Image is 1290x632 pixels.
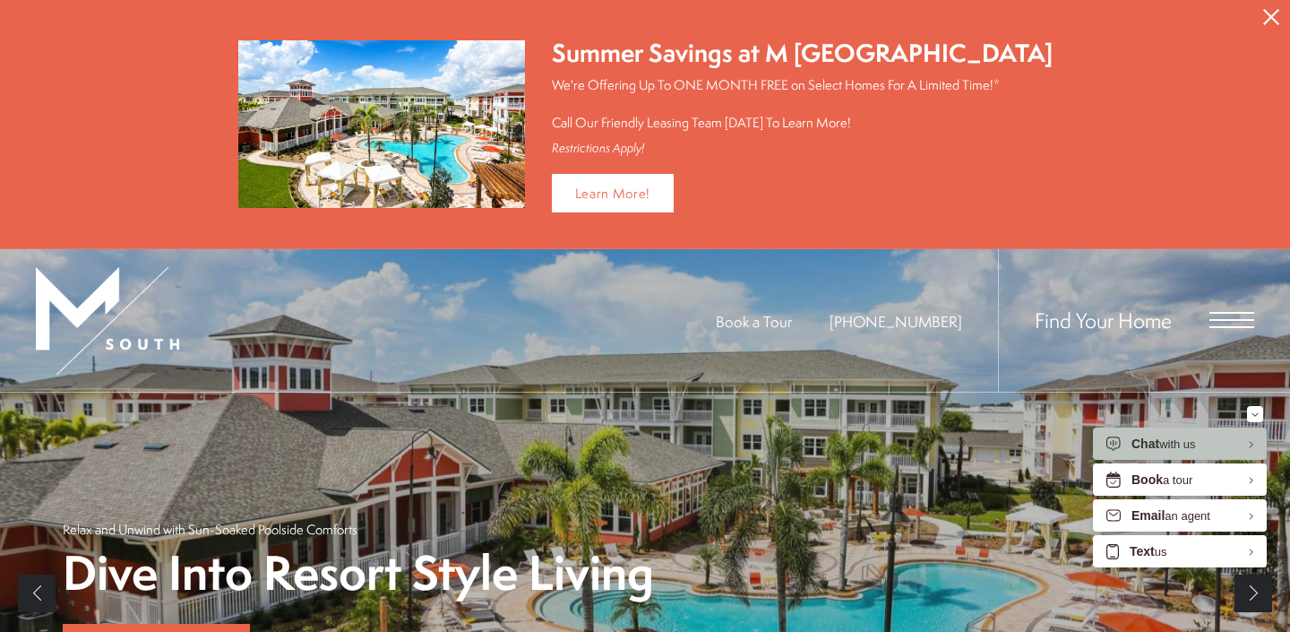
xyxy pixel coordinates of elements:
[716,311,792,332] a: Book a Tour
[830,311,962,332] span: [PHONE_NUMBER]
[238,40,525,208] img: Summer Savings at M South Apartments
[552,174,675,212] a: Learn More!
[36,267,179,375] img: MSouth
[63,520,357,539] p: Relax and Unwind with Sun-Soaked Poolside Comforts
[63,548,654,599] p: Dive Into Resort Style Living
[1209,312,1254,328] button: Open Menu
[18,575,56,612] a: Previous
[1234,575,1272,612] a: Next
[1035,306,1172,334] a: Find Your Home
[830,311,962,332] a: Call us at (813) 322-6260
[552,36,1053,71] div: Summer Savings at M [GEOGRAPHIC_DATA]
[552,75,1053,132] p: We're Offering Up To ONE MONTH FREE on Select Homes For A Limited Time!* Call Our Friendly Leasin...
[552,141,1053,156] div: Restrictions Apply!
